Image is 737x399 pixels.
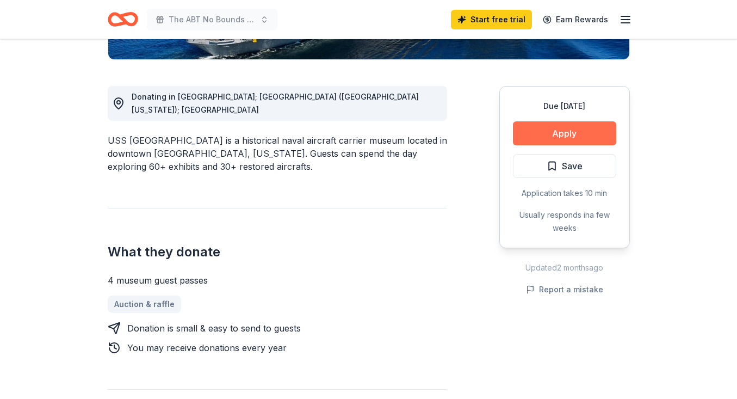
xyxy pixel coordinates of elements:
[147,9,277,30] button: The ABT No Bounds Scholarship Tennis and Pickleball Fundraiser
[108,274,447,287] div: 4 museum guest passes
[513,187,616,200] div: Application takes 10 min
[513,208,616,235] div: Usually responds in a few weeks
[127,341,287,354] div: You may receive donations every year
[562,159,583,173] span: Save
[513,154,616,178] button: Save
[127,322,301,335] div: Donation is small & easy to send to guests
[451,10,532,29] a: Start free trial
[513,121,616,145] button: Apply
[169,13,256,26] span: The ABT No Bounds Scholarship Tennis and Pickleball Fundraiser
[108,7,138,32] a: Home
[108,296,181,313] a: Auction & raffle
[499,261,630,274] div: Updated 2 months ago
[513,100,616,113] div: Due [DATE]
[108,134,447,173] div: USS [GEOGRAPHIC_DATA] is a historical naval aircraft carrier museum located in downtown [GEOGRAPH...
[108,243,447,261] h2: What they donate
[132,92,419,114] span: Donating in [GEOGRAPHIC_DATA]; [GEOGRAPHIC_DATA] ([GEOGRAPHIC_DATA][US_STATE]); [GEOGRAPHIC_DATA]
[526,283,603,296] button: Report a mistake
[536,10,615,29] a: Earn Rewards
